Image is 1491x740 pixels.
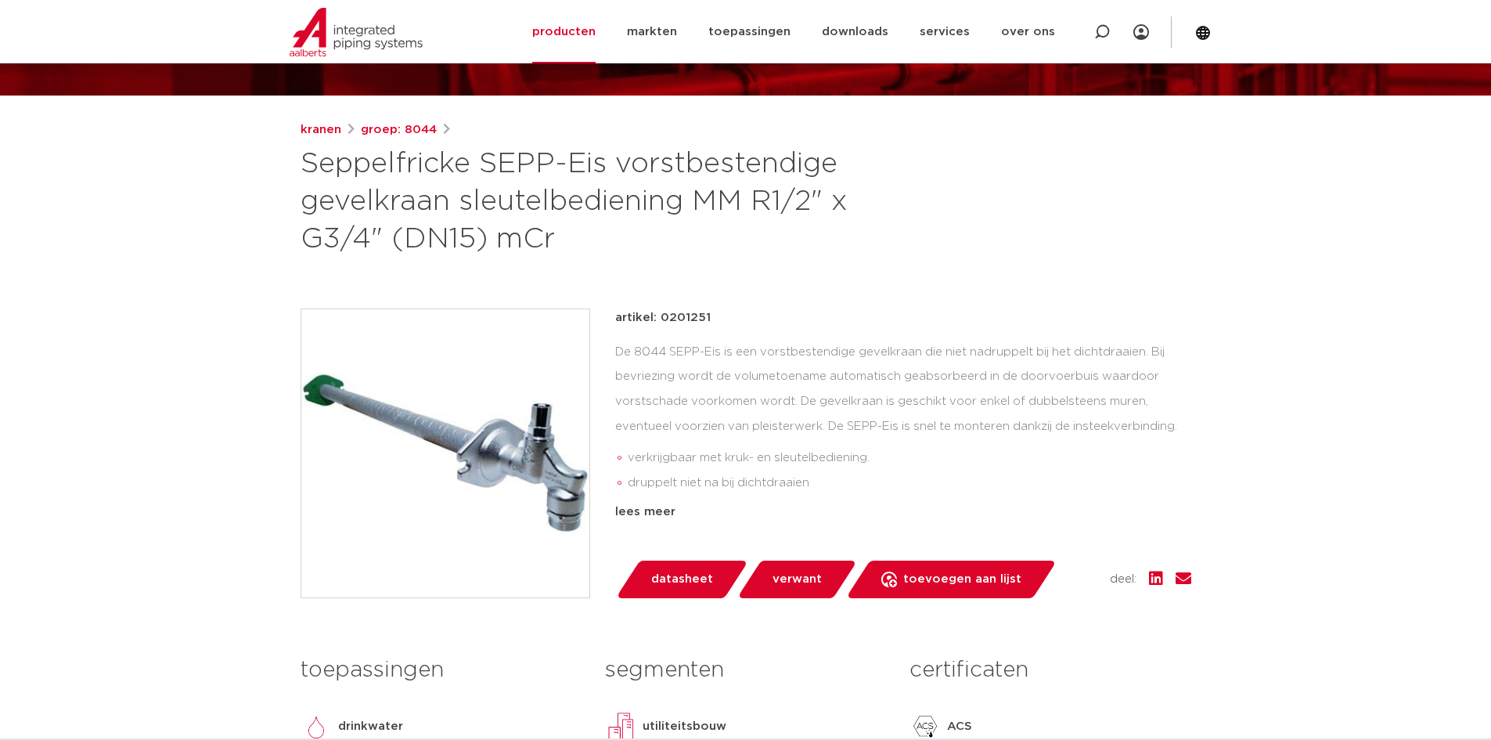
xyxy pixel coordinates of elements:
span: datasheet [651,567,713,592]
div: De 8044 SEPP-Eis is een vorstbestendige gevelkraan die niet nadruppelt bij het dichtdraaien. Bij ... [615,340,1191,496]
h3: toepassingen [301,655,582,686]
a: kranen [301,121,341,139]
span: toevoegen aan lijst [903,567,1021,592]
img: Product Image for Seppelfricke SEPP-Eis vorstbestendige gevelkraan sleutelbediening MM R1/2" x G3... [301,309,589,597]
h3: segmenten [605,655,886,686]
span: deel: [1110,570,1136,589]
li: eenvoudige en snelle montage dankzij insteekverbinding [628,496,1191,521]
h3: certificaten [909,655,1190,686]
div: lees meer [615,503,1191,522]
a: groep: 8044 [361,121,437,139]
h1: Seppelfricke SEPP-Eis vorstbestendige gevelkraan sleutelbediening MM R1/2" x G3/4" (DN15) mCr [301,146,888,258]
span: verwant [773,567,822,592]
a: verwant [736,561,857,598]
p: drinkwater [338,717,403,736]
p: ACS [947,717,972,736]
p: utiliteitsbouw [643,717,726,736]
p: artikel: 0201251 [615,309,711,327]
li: druppelt niet na bij dichtdraaien [628,471,1191,496]
li: verkrijgbaar met kruk- en sleutelbediening. [628,446,1191,471]
a: datasheet [615,561,748,598]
